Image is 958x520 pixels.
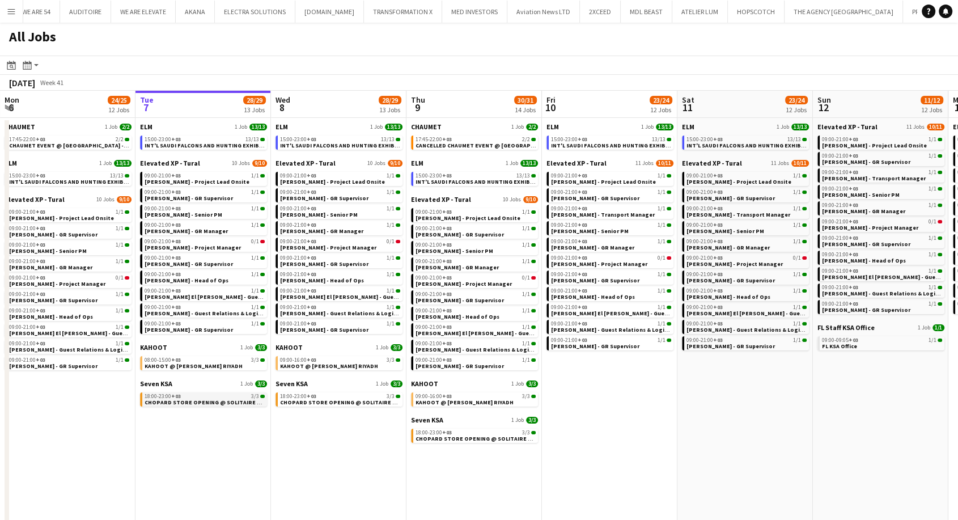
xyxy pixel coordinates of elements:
[416,214,520,222] span: Aysel Ahmadova - Project Lead Onsite
[793,206,801,212] span: 1/1
[903,1,938,23] button: PRO 4
[551,142,817,149] span: INT'L SAUDI FALCONS AND HUNTING EXHIBITION '25 @ MALHAM - RIYADH
[822,202,858,208] span: 09:00-21:00
[5,195,65,204] span: Elevated XP - Tural
[411,159,538,195] div: ELM1 Job13/1315:00-23:00+0313/13INT'L SAUDI FALCONS AND HUNTING EXHIBITION '25 @ [GEOGRAPHIC_DATA...
[99,160,112,167] span: 1 Job
[387,239,395,244] span: 0/1
[686,221,807,234] a: 09:00-21:00+031/1[PERSON_NAME] - Senior PM
[280,244,376,251] span: Mahmoud Kerzani - Project Manager
[658,222,665,228] span: 1/1
[822,201,942,214] a: 09:00-21:00+031/1[PERSON_NAME] - GR Manager
[672,1,728,23] button: ATELIER LUM
[280,211,358,218] span: Diana Fazlitdinova - Senior PM
[5,122,132,131] a: CHAUMET1 Job2/2
[140,159,200,167] span: Elevated XP - Tural
[116,209,124,215] span: 1/1
[822,186,858,192] span: 09:00-21:00
[387,173,395,179] span: 1/1
[145,211,222,218] span: Diana Fazlitdinova - Senior PM
[275,122,288,131] span: ELM
[145,244,241,251] span: Mahmoud Kerzani - Project Manager
[551,239,587,244] span: 09:00-21:00
[9,226,45,231] span: 09:00-21:00
[9,209,45,215] span: 09:00-21:00
[9,137,45,142] span: 17:45-22:00
[682,122,694,131] span: ELM
[145,221,265,234] a: 09:00-21:00+031/1[PERSON_NAME] - GR Manager
[370,124,383,130] span: 1 Job
[9,172,129,185] a: 15:00-23:00+0313/13INT'L SAUDI FALCONS AND HUNTING EXHIBITION '25 @ [GEOGRAPHIC_DATA] - [GEOGRAPH...
[523,196,538,203] span: 9/10
[251,239,259,244] span: 0/1
[793,239,801,244] span: 1/1
[251,189,259,195] span: 1/1
[416,172,536,185] a: 15:00-23:00+0313/13INT'L SAUDI FALCONS AND HUNTING EXHIBITION '25 @ [GEOGRAPHIC_DATA] - [GEOGRAPH...
[503,196,521,203] span: 10 Jobs
[9,208,129,221] a: 09:00-21:00+031/1[PERSON_NAME] - Project Lead Onsite
[140,122,152,131] span: ELM
[275,159,402,343] div: Elevated XP - Tural10 Jobs9/1009:00-21:00+031/1[PERSON_NAME] - Project Lead Onsite09:00-21:00+031...
[785,1,903,23] button: THE AGENCY [GEOGRAPHIC_DATA]
[551,205,671,218] a: 09:00-21:00+031/1[PERSON_NAME] - Transport Manager
[416,137,452,142] span: 17:45-22:00
[822,175,926,182] span: Carlos Gainete - Transport Manager
[929,170,936,175] span: 1/1
[686,137,723,142] span: 15:00-23:00
[686,238,807,251] a: 09:00-21:00+031/1[PERSON_NAME] - GR Manager
[551,137,587,142] span: 15:00-23:00
[387,206,395,212] span: 1/1
[145,137,181,142] span: 15:00-23:00
[822,142,927,149] span: Aysel Ahmadova - Project Lead Onsite
[411,122,538,159] div: CHAUMET1 Job2/217:45-22:00+032/2CANCELLED CHAUMET EVENT @ [GEOGRAPHIC_DATA] - [GEOGRAPHIC_DATA]
[416,225,536,238] a: 09:00-21:00+031/1[PERSON_NAME] - GR Supervisor
[280,227,363,235] span: Giuseppe Fontani - GR Manager
[280,221,400,234] a: 09:00-21:00+031/1[PERSON_NAME] - GR Manager
[9,241,129,254] a: 09:00-21:00+031/1[PERSON_NAME] - Senior PM
[245,137,259,142] span: 13/13
[822,219,858,225] span: 09:00-21:00
[145,189,181,195] span: 09:00-21:00
[145,205,265,218] a: 09:00-21:00+031/1[PERSON_NAME] - Senior PM
[546,159,607,167] span: Elevated XP - Tural
[249,124,267,130] span: 13/13
[682,122,809,159] div: ELM1 Job13/1315:00-23:00+0313/13INT'L SAUDI FALCONS AND HUNTING EXHIBITION '25 @ [GEOGRAPHIC_DATA...
[822,218,942,231] a: 09:00-21:00+030/1[PERSON_NAME] - Project Manager
[280,188,400,201] a: 09:00-21:00+031/1[PERSON_NAME] - GR Supervisor
[551,172,671,185] a: 09:00-21:00+031/1[PERSON_NAME] - Project Lead Onsite
[140,159,267,167] a: Elevated XP - Tural10 Jobs9/10
[929,153,936,159] span: 1/1
[5,195,132,373] div: Elevated XP - Tural10 Jobs9/1009:00-21:00+031/1[PERSON_NAME] - Project Lead Onsite09:00-21:00+031...
[116,226,124,231] span: 1/1
[822,251,942,264] a: 09:00-21:00+031/1[PERSON_NAME] - Head of Ops
[713,188,723,196] span: +03
[385,124,402,130] span: 13/13
[275,122,402,131] a: ELM1 Job13/13
[822,153,858,159] span: 09:00-21:00
[793,222,801,228] span: 1/1
[686,189,723,195] span: 09:00-21:00
[251,173,259,179] span: 1/1
[140,122,267,131] a: ELM1 Job13/13
[145,254,265,267] a: 09:00-21:00+031/1[PERSON_NAME] - GR Supervisor
[817,122,878,131] span: Elevated XP - Tural
[120,124,132,130] span: 2/2
[791,160,809,167] span: 10/11
[215,1,295,23] button: ELECTRA SOLUTIONS
[60,1,111,23] button: AUDITOIRE
[280,238,400,251] a: 09:00-21:00+030/1[PERSON_NAME] - Project Manager
[520,160,538,167] span: 13/13
[140,159,267,343] div: Elevated XP - Tural10 Jobs9/1009:00-21:00+031/1[PERSON_NAME] - Project Lead Onsite09:00-21:00+031...
[442,225,452,232] span: +03
[96,196,115,203] span: 10 Jobs
[280,206,316,212] span: 09:00-21:00
[235,124,247,130] span: 1 Job
[822,234,942,247] a: 09:00-21:00+031/1[PERSON_NAME] - GR Supervisor
[171,254,181,261] span: +03
[387,189,395,195] span: 1/1
[117,196,132,203] span: 9/10
[416,226,452,231] span: 09:00-21:00
[145,239,181,244] span: 09:00-21:00
[849,168,858,176] span: +03
[36,241,45,248] span: +03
